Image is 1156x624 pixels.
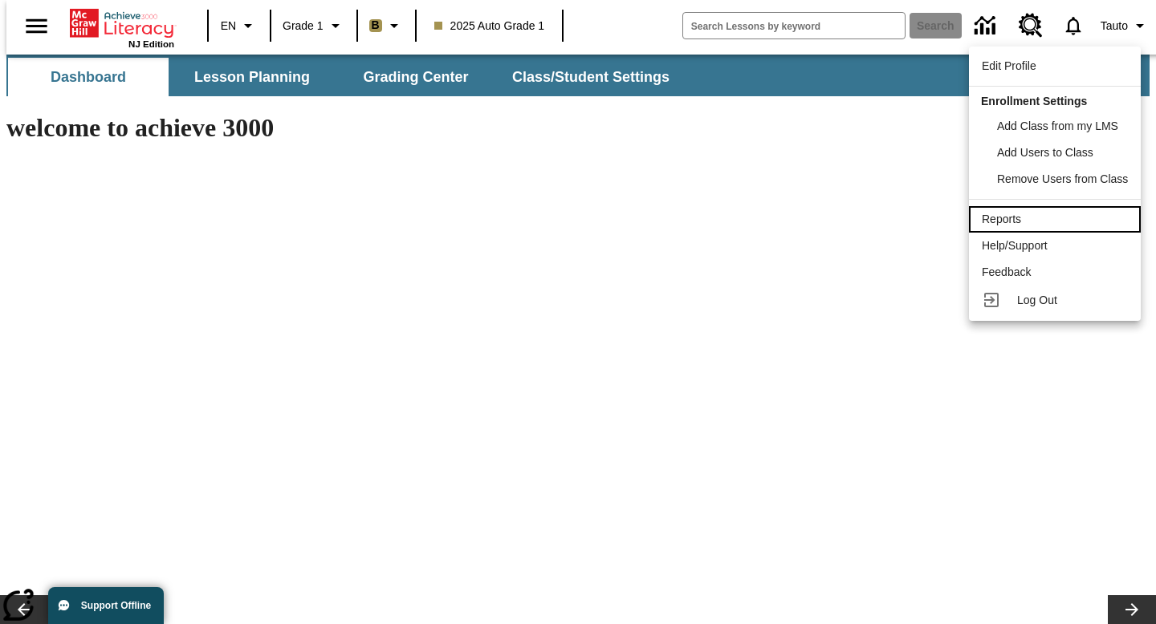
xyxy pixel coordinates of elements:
span: Remove Users from Class [997,172,1128,185]
span: Enrollment Settings [981,95,1087,107]
span: Add Users to Class [997,146,1093,159]
span: Reports [982,213,1021,225]
span: Feedback [982,265,1031,278]
span: Log Out [1017,294,1057,306]
span: Add Class from my LMS [997,120,1118,132]
span: Edit Profile [982,59,1036,72]
span: Help/Support [982,239,1048,252]
p: Class Announcements attachment at [DATE] 4:52:53 PM [6,13,234,42]
body: Maximum 600 characters Press Escape to exit toolbar Press Alt + F10 to reach toolbar [6,13,234,42]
